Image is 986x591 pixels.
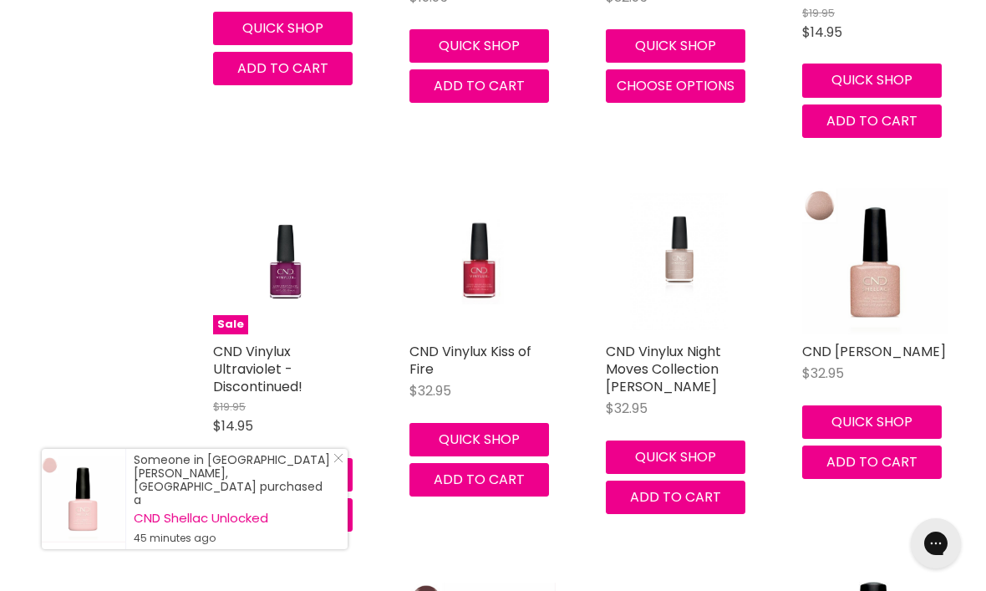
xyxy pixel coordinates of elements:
[630,188,728,334] img: CND Vinylux Night Moves Collection Bellini
[826,452,917,471] span: Add to cart
[409,381,451,400] span: $32.95
[902,512,969,574] iframe: Gorgias live chat messenger
[213,416,253,436] span: $14.95
[213,342,302,396] a: CND Vinylux Ultraviolet - Discontinued!
[434,76,525,95] span: Add to cart
[606,188,752,334] a: CND Vinylux Night Moves Collection Bellini
[327,453,343,470] a: Close Notification
[134,453,331,545] div: Someone in [GEOGRAPHIC_DATA][PERSON_NAME], [GEOGRAPHIC_DATA] purchased a
[802,104,942,138] button: Add to cart
[434,470,525,489] span: Add to cart
[409,342,531,379] a: CND Vinylux Kiss of Fire
[606,481,745,514] button: Add to cart
[213,52,353,85] button: Add to cart
[802,64,942,97] button: Quick shop
[802,5,835,21] span: $19.95
[826,111,917,130] span: Add to cart
[134,532,331,545] small: 45 minutes ago
[802,189,948,334] img: CND Shellac Bellini
[606,69,745,103] button: Choose options
[134,512,331,525] a: CND Shellac Unlocked
[802,364,844,383] span: $32.95
[802,405,942,439] button: Quick shop
[409,69,549,103] button: Add to cart
[409,423,549,456] button: Quick shop
[434,188,531,334] img: CND Vinylux Kiss of Fire
[802,23,842,42] span: $14.95
[606,399,648,418] span: $32.95
[333,453,343,463] svg: Close Icon
[213,315,248,334] span: Sale
[630,487,721,507] span: Add to cart
[409,29,549,63] button: Quick shop
[606,29,745,63] button: Quick shop
[237,59,328,78] span: Add to cart
[802,188,948,334] a: CND Shellac Bellini
[409,188,556,334] a: CND Vinylux Kiss of Fire
[237,188,335,334] img: CND Vinylux Ultraviolet - Discontinued!
[617,76,734,95] span: Choose options
[802,342,946,361] a: CND [PERSON_NAME]
[802,446,942,479] button: Add to cart
[213,188,359,334] a: CND Vinylux Ultraviolet - Discontinued!Sale
[213,399,246,415] span: $19.95
[606,342,721,396] a: CND Vinylux Night Moves Collection [PERSON_NAME]
[42,449,125,549] a: Visit product page
[213,12,353,45] button: Quick shop
[409,463,549,497] button: Add to cart
[606,441,745,474] button: Quick shop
